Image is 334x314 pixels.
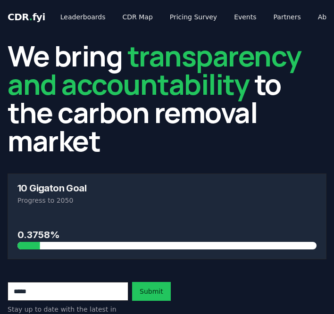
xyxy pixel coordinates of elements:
h3: 10 Gigaton Goal [17,183,317,193]
span: transparency and accountability [8,36,301,103]
span: CDR fyi [8,11,45,23]
h2: We bring to the carbon removal market [8,41,326,155]
a: CDR Map [115,8,160,25]
a: Leaderboards [53,8,113,25]
a: Pricing Survey [162,8,225,25]
a: CDR.fyi [8,10,45,24]
a: Events [226,8,264,25]
p: Progress to 2050 [17,196,317,205]
button: Submit [132,282,171,301]
span: . [29,11,33,23]
h3: 0.3758% [17,228,317,242]
a: Partners [266,8,309,25]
